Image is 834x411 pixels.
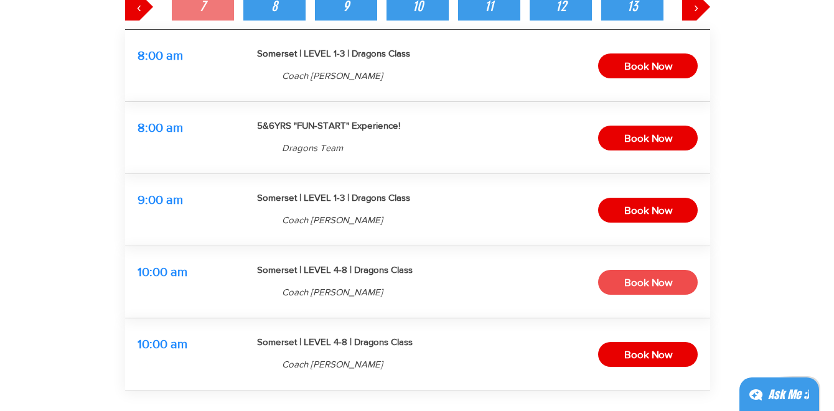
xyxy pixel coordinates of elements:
[138,359,151,370] span: 1 hr
[282,142,343,153] span: Dragons Team
[282,359,383,369] span: Coach [PERSON_NAME]
[624,273,672,292] span: Book Now
[624,345,672,364] span: Book Now
[138,193,183,206] span: 9:00 am
[768,386,809,404] div: Ask Me ;)
[138,337,187,351] span: 10:00 am
[598,198,698,223] button: Book Now, Somerset | LEVEL 1-3 | Dragons Class, 9:00 am, 4 spots available, Coach Dave, 1 hr
[598,126,698,150] button: Book Now, 5&6YRS "FUN-START" Experience!, 8:00 am, 8 spots available, Dragons Team, 1 hr
[257,336,413,347] span: Somerset | LEVEL 4-8 | Dragons Class
[282,215,383,225] span: Coach [PERSON_NAME]
[138,48,183,62] span: 8:00 am
[624,201,672,220] span: Book Now
[598,342,698,367] button: Book Now, Somerset | LEVEL 4-8 | Dragons Class, 10:00 am, 9 spots available, Coach Dave, 1 hr
[282,287,383,297] span: Coach [PERSON_NAME]
[138,121,183,134] span: 8:00 am
[598,270,698,295] button: Book Now, Somerset | LEVEL 4-8 | Dragons Class, 10:00 am, 5 spots available, Coach Dave, 1 hr
[624,57,672,76] span: Book Now
[138,71,151,81] span: 1 hr
[138,265,187,279] span: 10:00 am
[138,215,151,226] span: 1 hr
[598,53,698,78] button: Book Now, Somerset | LEVEL 1-3 | Dragons Class, 8:00 am, 4 spots available, Coach Zenn, 1 hr
[451,287,525,298] span: 5 spots available
[451,71,525,81] span: 4 spots available
[451,143,525,154] span: 8 spots available
[257,48,410,58] span: Somerset | LEVEL 1-3 | Dragons Class
[257,120,400,131] span: 5&6YRS "FUN-START" Experience!
[138,143,151,154] span: 1 hr
[125,29,710,390] div: Slideshow
[257,264,413,275] span: Somerset | LEVEL 4-8 | Dragons Class
[624,129,672,148] span: Book Now
[282,70,383,81] span: Coach [PERSON_NAME]
[451,215,525,226] span: 4 spots available
[138,287,151,298] span: 1 hr
[257,192,410,203] span: Somerset | LEVEL 1-3 | Dragons Class
[451,359,525,370] span: 9 spots available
